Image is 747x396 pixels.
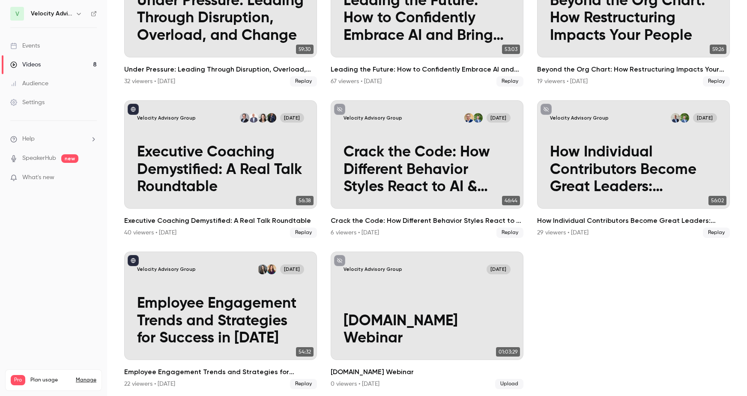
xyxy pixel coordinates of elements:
[537,216,730,226] h2: How Individual Contributors Become Great Leaders: Empowering New Managers for Success
[76,377,96,384] a: Manage
[693,113,717,123] span: [DATE]
[124,380,175,388] div: 22 viewers • [DATE]
[496,76,523,87] span: Replay
[22,154,56,163] a: SpeakerHub
[331,216,523,226] h2: Crack the Code: How Different Behavior Styles React to AI & Change
[537,64,730,75] h2: Beyond the Org Chart: How Restructuring Impacts Your People
[703,228,730,238] span: Replay
[258,264,267,274] img: Amanda Nichols
[10,42,40,50] div: Events
[280,113,304,123] span: [DATE]
[502,196,520,205] span: 46:44
[537,228,589,237] div: 29 viewers • [DATE]
[496,228,523,238] span: Replay
[124,100,317,238] a: Velocity Advisory GroupDr. James Smith, Jr.Tricia SeitzBob WeinholdAndy Glab[DATE]Executive Coach...
[710,45,726,54] span: 59:26
[30,377,71,384] span: Plan usage
[61,154,78,163] span: new
[296,347,314,357] span: 54:32
[537,100,730,238] li: How Individual Contributors Become Great Leaders: Empowering New Managers for Success
[334,255,345,266] button: unpublished
[537,77,588,86] div: 19 viewers • [DATE]
[22,173,54,182] span: What's new
[22,135,35,144] span: Help
[280,264,304,274] span: [DATE]
[550,115,609,121] p: Velocity Advisory Group
[331,77,382,86] div: 67 viewers • [DATE]
[495,379,523,389] span: Upload
[708,196,726,205] span: 56:02
[680,113,689,123] img: Ryan Payne
[137,144,304,196] p: Executive Coaching Demystified: A Real Talk Roundtable
[331,367,523,377] h2: [DOMAIN_NAME] Webinar
[128,255,139,266] button: published
[344,266,402,273] p: Velocity Advisory Group
[124,100,317,238] li: Executive Coaching Demystified: A Real Talk Roundtable
[124,77,175,86] div: 32 viewers • [DATE]
[31,9,72,18] h6: Velocity Advisory Group
[487,264,511,274] span: [DATE]
[344,144,511,196] p: Crack the Code: How Different Behavior Styles React to AI & Change
[331,252,523,389] a: Velocity Advisory Group[DATE][DOMAIN_NAME] Webinar01:03:29[DOMAIN_NAME] Webinar0 viewers • [DATE]...
[296,196,314,205] span: 56:38
[290,228,317,238] span: Replay
[124,228,176,237] div: 40 viewers • [DATE]
[496,347,520,357] span: 01:03:29
[331,228,379,237] div: 6 viewers • [DATE]
[290,379,317,389] span: Replay
[334,104,345,115] button: unpublished
[541,104,552,115] button: unpublished
[344,115,402,121] p: Velocity Advisory Group
[473,113,483,123] img: Ryan Payne
[124,252,317,389] a: Velocity Advisory GroupAbbie MoodAmanda Nichols[DATE]Employee Engagement Trends and Strategies fo...
[137,266,196,273] p: Velocity Advisory Group
[331,252,523,389] li: HR.com Webinar
[137,295,304,347] p: Employee Engagement Trends and Strategies for Success in [DATE]
[296,45,314,54] span: 59:30
[10,98,45,107] div: Settings
[550,144,717,196] p: How Individual Contributors Become Great Leaders: Empowering New Managers for Success
[344,313,511,348] p: [DOMAIN_NAME] Webinar
[331,64,523,75] h2: Leading the Future: How to Confidently Embrace AI and Bring Your Team Along
[290,76,317,87] span: Replay
[331,380,379,388] div: 0 viewers • [DATE]
[267,264,276,274] img: Abbie Mood
[671,113,680,123] img: Joe Witte
[537,100,730,238] a: Velocity Advisory GroupRyan PayneJoe Witte[DATE]How Individual Contributors Become Great Leaders:...
[124,64,317,75] h2: Under Pressure: Leading Through Disruption, Overload, and Change
[10,60,41,69] div: Videos
[240,113,249,123] img: Andy Glab
[10,79,48,88] div: Audience
[249,113,258,123] img: Bob Weinhold
[11,375,25,385] span: Pro
[124,367,317,377] h2: Employee Engagement Trends and Strategies for Success in [DATE]
[15,9,19,18] span: V
[464,113,474,123] img: Dan Silvert
[267,113,276,123] img: Dr. James Smith, Jr.
[124,216,317,226] h2: Executive Coaching Demystified: A Real Talk Roundtable
[703,76,730,87] span: Replay
[258,113,267,123] img: Tricia Seitz
[331,100,523,238] a: Velocity Advisory GroupRyan PayneDan Silvert[DATE]Crack the Code: How Different Behavior Styles R...
[487,113,511,123] span: [DATE]
[87,174,97,182] iframe: Noticeable Trigger
[502,45,520,54] span: 53:03
[124,252,317,389] li: Employee Engagement Trends and Strategies for Success in 2025
[10,135,97,144] li: help-dropdown-opener
[331,100,523,238] li: Crack the Code: How Different Behavior Styles React to AI & Change
[128,104,139,115] button: published
[137,115,196,121] p: Velocity Advisory Group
